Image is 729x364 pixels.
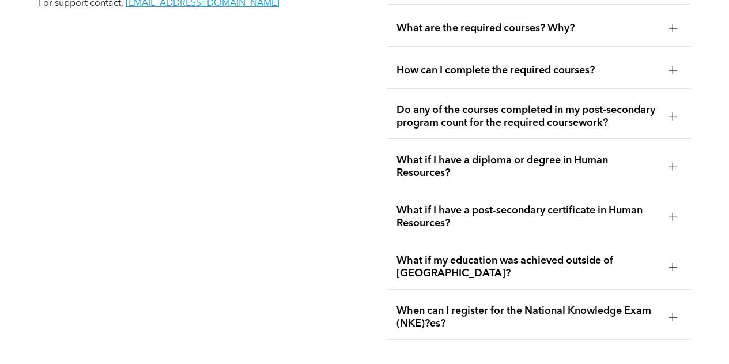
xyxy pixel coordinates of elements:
[396,104,660,129] span: Do any of the courses completed in my post-secondary program count for the required coursework?
[396,22,660,35] span: What are the required courses? Why?
[396,204,660,230] span: What if I have a post-secondary certificate in Human Resources?
[396,305,660,330] span: When can I register for the National Knowledge Exam (NKE)?es?
[396,64,660,77] span: How can I complete the required courses?
[396,254,660,280] span: What if my education was achieved outside of [GEOGRAPHIC_DATA]?
[396,154,660,179] span: What if I have a diploma or degree in Human Resources?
